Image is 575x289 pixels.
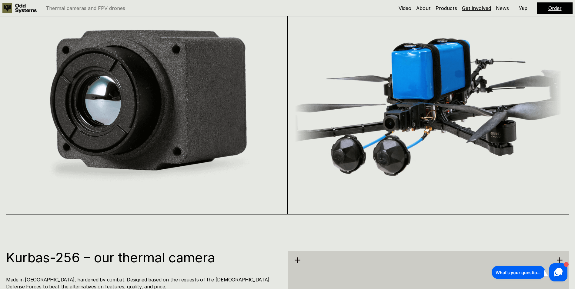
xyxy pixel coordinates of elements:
[548,5,562,11] a: Order
[436,5,457,11] a: Products
[462,5,491,11] a: Get involved
[46,6,125,11] p: Thermal cameras and FPV drones
[399,5,411,11] a: Video
[490,262,569,283] iframe: HelpCrunch
[416,5,431,11] a: About
[496,5,509,11] a: News
[519,6,527,11] p: Укр
[6,251,281,264] h1: Kurbas-256 – our thermal camera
